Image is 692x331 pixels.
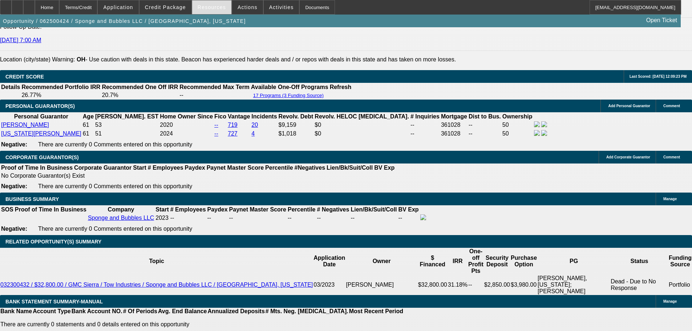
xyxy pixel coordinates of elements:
b: Negative: [1,226,27,232]
td: 26.77% [21,92,101,99]
td: 361028 [441,130,468,138]
th: Application Date [313,248,345,275]
a: -- [214,122,218,128]
b: Revolv. HELOC [MEDICAL_DATA]. [315,113,409,120]
b: OH [77,56,85,62]
a: 727 [228,130,238,137]
th: Status [610,248,668,275]
td: 51 [95,130,159,138]
span: CORPORATE GUARANTOR(S) [5,154,79,160]
th: Avg. End Balance [158,308,207,315]
a: Sponge and Bubbles LLC [88,215,154,221]
td: 50 [502,130,533,138]
th: Details [1,84,20,91]
b: Corporate Guarantor [74,165,131,171]
td: -- [468,130,501,138]
td: 03/2023 [313,275,345,295]
b: Negative: [1,141,27,148]
td: $3,980.00 [510,275,537,295]
td: -- [410,121,440,129]
span: Opportunity / 062500424 / Sponge and Bubbles LLC / [GEOGRAPHIC_DATA], [US_STATE] [3,18,246,24]
b: Start [133,165,146,171]
b: #Negatives [295,165,325,171]
b: Ownership [502,113,533,120]
b: Company [108,206,134,213]
b: [PERSON_NAME]. EST [95,113,158,120]
span: Application [103,4,133,10]
td: 2023 [155,214,169,222]
b: Paydex [207,206,228,213]
span: Comment [663,155,680,159]
td: -- [468,275,484,295]
span: RELATED OPPORTUNITY(S) SUMMARY [5,239,101,245]
b: Start [155,206,169,213]
b: Negative: [1,183,27,189]
button: Application [98,0,138,14]
td: -- [468,121,501,129]
td: $9,159 [278,121,314,129]
span: There are currently 0 Comments entered on this opportunity [38,183,192,189]
a: Open Ticket [643,14,680,27]
div: -- [288,215,315,221]
td: 61 [82,121,94,129]
span: Add Corporate Guarantor [606,155,650,159]
td: Dead - Due to No Response [610,275,668,295]
th: Available One-Off Programs [251,84,329,91]
a: 4 [251,130,255,137]
td: $0 [314,121,409,129]
td: $1,018 [278,130,314,138]
td: -- [179,92,250,99]
a: 719 [228,122,238,128]
th: # Of Periods [123,308,158,315]
button: 17 Programs (3 Funding Source) [251,92,326,98]
img: linkedin-icon.png [541,130,547,136]
td: -- [350,214,397,222]
td: [PERSON_NAME] [345,275,417,295]
b: Mortgage [441,113,467,120]
td: $2,850.00 [484,275,510,295]
a: 20 [251,122,258,128]
span: Add Personal Guarantor [608,104,650,108]
b: Paydex [185,165,205,171]
button: Credit Package [139,0,191,14]
b: Lien/Bk/Suit/Coll [327,165,373,171]
b: Personal Guarantor [14,113,68,120]
th: One-off Profit Pts [468,248,484,275]
td: -- [398,214,419,222]
td: $32,800.00 [418,275,448,295]
img: facebook-icon.png [534,121,540,127]
img: facebook-icon.png [420,214,426,220]
button: Activities [264,0,299,14]
th: Proof of Time In Business [1,164,73,171]
th: PG [537,248,610,275]
span: Manage [663,197,677,201]
td: 61 [82,130,94,138]
th: Purchase Option [510,248,537,275]
td: No Corporate Guarantor(s) Exist [1,172,398,179]
span: 2020 [160,122,173,128]
a: -- [214,130,218,137]
b: Vantage [228,113,250,120]
th: SOS [1,206,14,213]
td: $0 [314,130,409,138]
label: - Use caution with deals in this state. Beacon has experienced harder deals and / or repos with d... [77,56,456,62]
div: -- [317,215,349,221]
th: IRR [448,248,468,275]
a: [PERSON_NAME] [1,122,49,128]
span: BUSINESS SUMMARY [5,196,59,202]
b: Fico [214,113,226,120]
button: Actions [232,0,263,14]
div: -- [229,215,286,221]
th: Funding Source [668,248,692,275]
b: BV Exp [398,206,419,213]
span: Comment [663,104,680,108]
span: -- [170,215,174,221]
td: -- [410,130,440,138]
td: 361028 [441,121,468,129]
td: [PERSON_NAME], [US_STATE]; [PERSON_NAME] [537,275,610,295]
b: # Negatives [317,206,349,213]
b: Home Owner Since [160,113,213,120]
td: 31.18% [448,275,468,295]
th: Recommended One Off IRR [101,84,178,91]
th: Recommended Portfolio IRR [21,84,101,91]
